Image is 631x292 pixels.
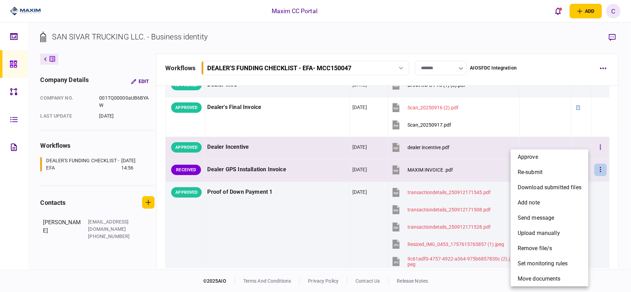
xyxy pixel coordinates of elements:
[518,244,552,253] span: remove file/s
[518,168,543,176] span: re-submit
[518,229,560,237] span: upload manually
[518,183,581,192] span: download submitted files
[518,199,540,207] span: add note
[518,259,568,268] span: set monitoring rules
[518,153,538,161] span: approve
[518,275,561,283] span: Move documents
[518,214,554,222] span: send message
